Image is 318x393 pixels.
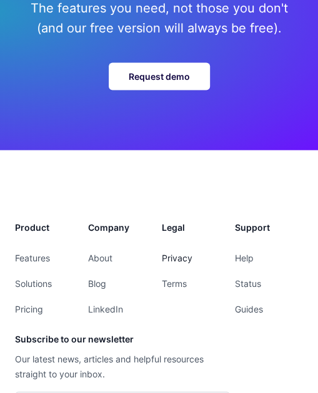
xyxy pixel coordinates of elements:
[162,220,230,235] h3: Legal
[235,278,261,289] a: Status
[15,253,50,263] a: Features
[235,253,254,263] a: Help
[15,278,52,289] a: Solutions
[235,220,303,235] h3: Support
[88,278,106,289] a: Blog
[15,304,43,314] a: Pricing
[88,253,112,263] a: About
[88,304,123,314] a: LinkedIn
[88,220,156,235] h3: Company
[235,304,263,314] a: Guides
[162,278,187,289] a: Terms
[15,332,230,347] h3: Subscribe to our newsletter
[109,63,210,90] a: Request demo
[15,220,83,235] h3: Product
[15,352,230,382] p: Our latest news, articles and helpful resources straight to your inbox.
[162,253,192,263] a: Privacy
